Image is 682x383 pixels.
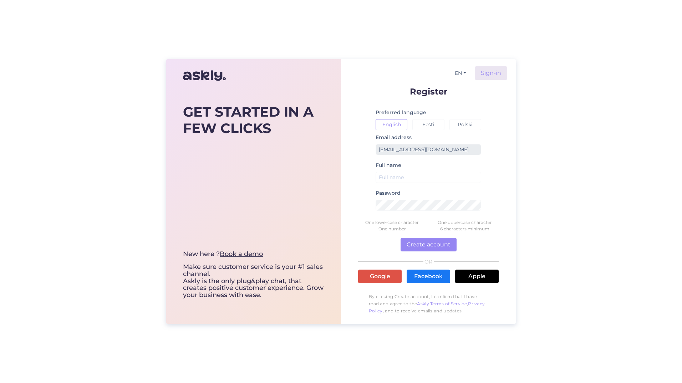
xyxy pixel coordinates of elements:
[423,259,434,264] span: OR
[358,270,402,283] a: Google
[358,290,499,318] p: By clicking Create account, I confirm that I have read and agree to the , , and to receive emails...
[376,189,401,197] label: Password
[455,270,499,283] a: Apple
[183,251,324,299] div: Make sure customer service is your #1 sales channel. Askly is the only plug&play chat, that creat...
[183,251,324,258] div: New here ?
[220,250,263,258] a: Book a demo
[376,109,426,116] label: Preferred language
[417,301,467,306] a: Askly Terms of Service
[376,144,481,155] input: Enter email
[412,119,444,130] button: Eesti
[183,67,226,84] img: Askly
[407,270,450,283] a: Facebook
[428,226,501,232] div: 6 characters minimum
[356,226,428,232] div: One number
[376,134,412,141] label: Email address
[376,119,407,130] button: English
[358,87,499,96] p: Register
[428,219,501,226] div: One uppercase character
[376,162,401,169] label: Full name
[401,238,457,251] button: Create account
[452,68,469,78] button: EN
[376,172,481,183] input: Full name
[183,104,324,136] div: GET STARTED IN A FEW CLICKS
[475,66,507,80] a: Sign-in
[449,119,481,130] button: Polski
[356,219,428,226] div: One lowercase character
